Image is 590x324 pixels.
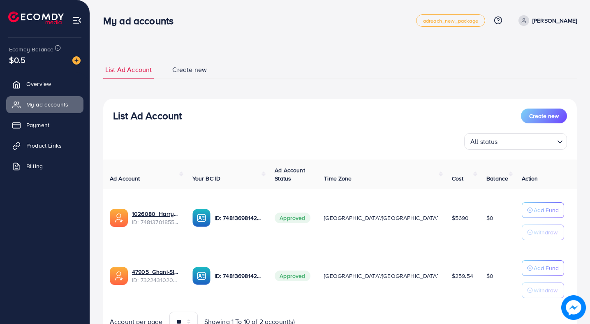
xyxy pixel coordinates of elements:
[132,268,179,285] div: <span class='underline'>47905_Ghani-Store_1704886350257</span></br>7322431020572327937
[522,202,564,218] button: Add Fund
[416,14,485,27] a: adreach_new_package
[522,224,564,240] button: Withdraw
[452,272,473,280] span: $259.54
[486,214,493,222] span: $0
[534,263,559,273] p: Add Fund
[26,141,62,150] span: Product Links
[522,174,538,183] span: Action
[6,137,83,154] a: Product Links
[275,166,305,183] span: Ad Account Status
[110,174,140,183] span: Ad Account
[110,267,128,285] img: ic-ads-acc.e4c84228.svg
[486,272,493,280] span: $0
[452,174,464,183] span: Cost
[8,12,64,24] img: logo
[26,162,43,170] span: Billing
[172,65,207,74] span: Create new
[6,76,83,92] a: Overview
[469,136,500,148] span: All status
[275,213,310,223] span: Approved
[500,134,554,148] input: Search for option
[324,214,438,222] span: [GEOGRAPHIC_DATA]/[GEOGRAPHIC_DATA]
[132,268,179,276] a: 47905_Ghani-Store_1704886350257
[464,133,567,150] div: Search for option
[324,174,352,183] span: Time Zone
[110,209,128,227] img: ic-ads-acc.e4c84228.svg
[105,65,152,74] span: List Ad Account
[534,285,558,295] p: Withdraw
[132,210,179,218] a: 1026080_Harrys Store_1741892246211
[275,271,310,281] span: Approved
[522,282,564,298] button: Withdraw
[532,16,577,25] p: [PERSON_NAME]
[192,267,211,285] img: ic-ba-acc.ded83a64.svg
[521,109,567,123] button: Create new
[6,158,83,174] a: Billing
[26,80,51,88] span: Overview
[6,117,83,133] a: Payment
[9,54,26,66] span: $0.5
[515,15,577,26] a: [PERSON_NAME]
[215,271,262,281] p: ID: 7481369814251044881
[423,18,478,23] span: adreach_new_package
[561,295,586,320] img: image
[26,121,49,129] span: Payment
[132,276,179,284] span: ID: 7322431020572327937
[452,214,469,222] span: $5690
[534,227,558,237] p: Withdraw
[215,213,262,223] p: ID: 7481369814251044881
[132,210,179,227] div: <span class='underline'>1026080_Harrys Store_1741892246211</span></br>7481370185598025729
[132,218,179,226] span: ID: 7481370185598025729
[72,16,82,25] img: menu
[522,260,564,276] button: Add Fund
[72,56,81,65] img: image
[26,100,68,109] span: My ad accounts
[9,45,53,53] span: Ecomdy Balance
[113,110,182,122] h3: List Ad Account
[486,174,508,183] span: Balance
[534,205,559,215] p: Add Fund
[529,112,559,120] span: Create new
[103,15,180,27] h3: My ad accounts
[6,96,83,113] a: My ad accounts
[324,272,438,280] span: [GEOGRAPHIC_DATA]/[GEOGRAPHIC_DATA]
[192,209,211,227] img: ic-ba-acc.ded83a64.svg
[192,174,221,183] span: Your BC ID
